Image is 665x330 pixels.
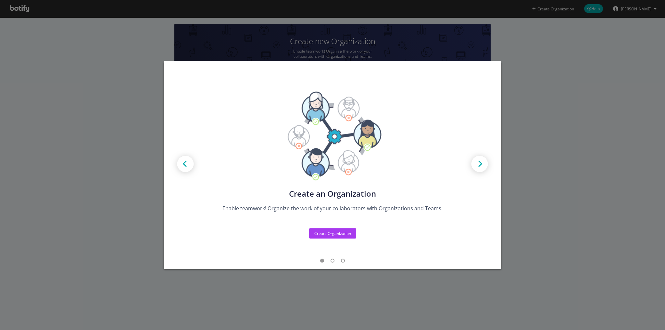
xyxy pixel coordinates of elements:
[171,150,200,179] img: Prev arrow
[465,150,494,179] img: Next arrow
[314,231,351,236] div: Create Organization
[217,189,448,198] div: Create an Organization
[217,205,448,212] div: Enable teamwork! Organize the work of your collaborators with Organizations and Teams.
[164,61,501,269] div: modal
[283,92,381,181] img: Tutorial
[309,228,356,238] button: Create Organization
